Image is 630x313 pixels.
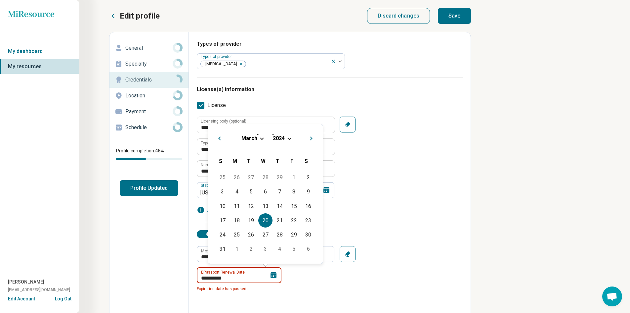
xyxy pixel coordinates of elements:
span: S [219,158,222,164]
input: credential.licenses.0.name [197,139,335,155]
a: Schedule [109,120,189,135]
div: Choose Sunday, March 24th, 2024 [215,228,230,242]
button: Previous Month [213,132,224,143]
div: Choose Wednesday, April 3rd, 2024 [258,242,273,256]
p: Credentials [125,76,173,84]
div: Month March, 2024 [215,170,315,256]
div: Choose Monday, March 25th, 2024 [230,228,244,242]
div: Choose Tuesday, March 26th, 2024 [244,228,258,242]
button: Edit profile [109,11,160,21]
label: State [201,183,212,188]
div: Choose Thursday, March 7th, 2024 [273,184,287,199]
p: Payment [125,108,173,116]
a: Location [109,88,189,104]
button: Save [438,8,471,24]
label: PsyPact License [197,230,255,238]
span: F [290,158,293,164]
div: Choose Wednesday, March 13th, 2024 [258,199,273,213]
label: Type [201,141,209,145]
span: S [305,158,308,164]
div: Choose Wednesday, February 28th, 2024 [258,170,273,184]
div: Choose Tuesday, March 19th, 2024 [244,213,258,228]
span: 2024 [273,135,285,141]
p: Schedule [125,124,173,131]
button: 2024 [273,135,285,142]
div: Choose Monday, April 1st, 2024 [230,242,244,256]
div: Choose Monday, March 18th, 2024 [230,213,244,228]
div: Open chat [602,287,622,306]
p: Location [125,92,173,100]
div: Choose Thursday, March 14th, 2024 [273,199,287,213]
div: Profile completion: [109,143,189,164]
div: Choose Sunday, March 10th, 2024 [215,199,230,213]
p: Edit profile [120,11,160,21]
span: Expiration date has passed [197,286,281,292]
div: Choose Sunday, March 3rd, 2024 [215,184,230,199]
span: 45 % [155,148,164,153]
div: Choose Saturday, March 30th, 2024 [301,228,315,242]
a: Specialty [109,56,189,72]
div: Choose Sunday, March 17th, 2024 [215,213,230,228]
div: Choose Saturday, March 23rd, 2024 [301,213,315,228]
a: General [109,40,189,56]
div: Choose Saturday, April 6th, 2024 [301,242,315,256]
button: March [241,135,258,142]
div: Choose Friday, March 29th, 2024 [287,228,301,242]
div: Choose Saturday, March 9th, 2024 [301,184,315,199]
div: Choose Friday, March 22nd, 2024 [287,213,301,228]
span: [MEDICAL_DATA] [201,61,239,67]
div: Choose Friday, March 8th, 2024 [287,184,301,199]
button: Add another license [197,206,256,214]
div: Choose Tuesday, February 27th, 2024 [244,170,258,184]
button: Profile Updated [120,180,178,196]
div: Choose Monday, February 26th, 2024 [230,170,244,184]
div: Choose Monday, March 11th, 2024 [230,199,244,213]
span: [PERSON_NAME] [8,279,44,286]
div: Choose Wednesday, March 27th, 2024 [258,228,273,242]
h3: Types of provider [197,40,463,48]
div: Choose Sunday, March 31st, 2024 [215,242,230,256]
p: Specialty [125,60,173,68]
h3: License(s) information [197,85,463,93]
div: Choose Friday, March 1st, 2024 [287,170,301,184]
label: Licensing body (optional) [201,119,246,123]
span: T [247,158,251,164]
label: Number [201,163,215,167]
a: Payment [109,104,189,120]
div: Choose Sunday, February 25th, 2024 [215,170,230,184]
span: [EMAIL_ADDRESS][DOMAIN_NAME] [8,287,70,293]
div: Choose Monday, March 4th, 2024 [230,184,244,199]
div: Choose Saturday, March 2nd, 2024 [301,170,315,184]
div: Choose Date [208,124,323,264]
div: Choose Thursday, March 28th, 2024 [273,228,287,242]
div: Choose Wednesday, March 20th, 2024 [258,213,273,228]
div: Choose Tuesday, March 12th, 2024 [244,199,258,213]
div: Choose Friday, March 15th, 2024 [287,199,301,213]
span: T [276,158,279,164]
div: Choose Tuesday, March 5th, 2024 [244,184,258,199]
span: March [241,135,257,141]
span: W [261,158,266,164]
p: General [125,44,173,52]
h2: [DATE] [213,132,317,142]
div: Choose Wednesday, March 6th, 2024 [258,184,273,199]
div: Choose Thursday, February 29th, 2024 [273,170,287,184]
div: Profile completion [116,158,182,160]
div: Choose Thursday, March 21st, 2024 [273,213,287,228]
button: Discard changes [367,8,430,24]
span: Add another license [207,206,256,214]
div: Choose Saturday, March 16th, 2024 [301,199,315,213]
span: M [232,158,237,164]
button: Log Out [55,295,71,301]
label: Types of provider [201,54,233,59]
span: License [207,101,226,109]
a: Credentials [109,72,189,88]
div: Choose Thursday, April 4th, 2024 [273,242,287,256]
div: Choose Friday, April 5th, 2024 [287,242,301,256]
button: Next Month [307,132,317,143]
div: Choose Tuesday, April 2nd, 2024 [244,242,258,256]
button: Edit Account [8,295,35,302]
